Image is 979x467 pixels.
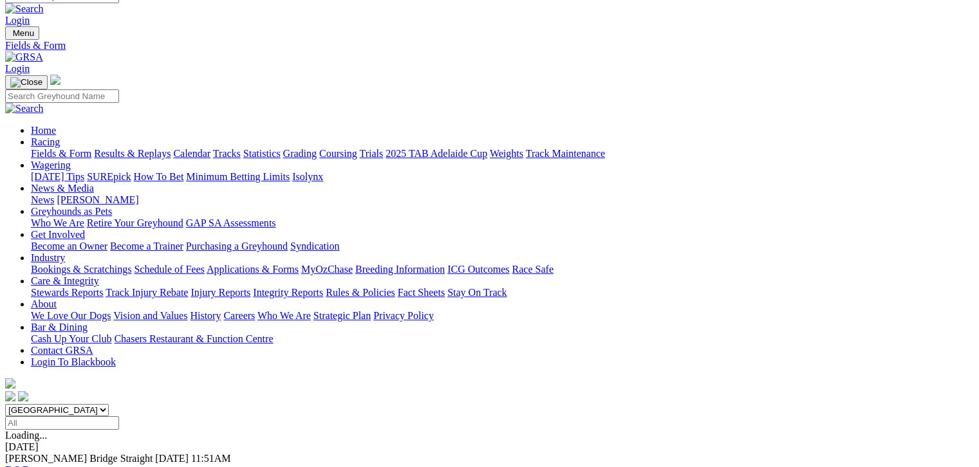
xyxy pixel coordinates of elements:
a: Calendar [173,148,210,159]
div: Get Involved [31,241,974,252]
div: Care & Integrity [31,287,974,298]
div: News & Media [31,194,974,206]
a: ICG Outcomes [447,264,509,275]
input: Select date [5,416,119,430]
a: Isolynx [292,171,323,182]
a: Industry [31,252,65,263]
a: Track Injury Rebate [106,287,188,298]
a: Retire Your Greyhound [87,217,183,228]
a: Schedule of Fees [134,264,204,275]
a: Purchasing a Greyhound [186,241,288,252]
a: Login [5,15,30,26]
a: Privacy Policy [373,310,434,321]
img: Search [5,103,44,114]
a: MyOzChase [301,264,353,275]
span: Menu [13,28,34,38]
a: Track Maintenance [526,148,605,159]
a: History [190,310,221,321]
a: GAP SA Assessments [186,217,276,228]
a: Careers [223,310,255,321]
a: [DATE] Tips [31,171,84,182]
a: Who We Are [257,310,311,321]
div: Wagering [31,171,974,183]
a: Strategic Plan [313,310,371,321]
a: Tracks [213,148,241,159]
a: Minimum Betting Limits [186,171,290,182]
a: Greyhounds as Pets [31,206,112,217]
img: twitter.svg [18,391,28,401]
button: Toggle navigation [5,75,48,89]
a: Applications & Forms [207,264,299,275]
span: 11:51AM [191,453,231,464]
span: [PERSON_NAME] Bridge Straight [5,453,153,464]
a: Become an Owner [31,241,107,252]
a: Who We Are [31,217,84,228]
img: GRSA [5,51,43,63]
a: Contact GRSA [31,345,93,356]
a: Trials [359,148,383,159]
span: [DATE] [155,453,189,464]
a: How To Bet [134,171,184,182]
a: Login [5,63,30,74]
a: Vision and Values [113,310,187,321]
a: Injury Reports [191,287,250,298]
a: Care & Integrity [31,275,99,286]
a: Stewards Reports [31,287,103,298]
div: [DATE] [5,441,974,453]
div: Racing [31,148,974,160]
div: About [31,310,974,322]
span: Loading... [5,430,47,441]
img: Close [10,77,42,87]
a: [PERSON_NAME] [57,194,138,205]
a: Bookings & Scratchings [31,264,131,275]
div: Industry [31,264,974,275]
a: Grading [283,148,317,159]
div: Greyhounds as Pets [31,217,974,229]
a: Get Involved [31,229,85,240]
a: Wagering [31,160,71,170]
img: logo-grsa-white.png [50,75,61,85]
a: Fields & Form [31,148,91,159]
a: About [31,298,57,309]
a: Integrity Reports [253,287,323,298]
img: Search [5,3,44,15]
button: Toggle navigation [5,26,39,40]
a: Bar & Dining [31,322,88,333]
a: Cash Up Your Club [31,333,111,344]
a: 2025 TAB Adelaide Cup [386,148,487,159]
a: SUREpick [87,171,131,182]
a: Breeding Information [355,264,445,275]
a: Racing [31,136,60,147]
div: Bar & Dining [31,333,974,345]
a: Weights [490,148,523,159]
a: Results & Replays [94,148,171,159]
a: We Love Our Dogs [31,310,111,321]
a: Rules & Policies [326,287,395,298]
a: Coursing [319,148,357,159]
a: Race Safe [512,264,553,275]
a: Syndication [290,241,339,252]
a: Fields & Form [5,40,974,51]
img: facebook.svg [5,391,15,401]
img: logo-grsa-white.png [5,378,15,389]
a: Login To Blackbook [31,356,116,367]
a: Become a Trainer [110,241,183,252]
a: Home [31,125,56,136]
a: Stay On Track [447,287,507,298]
a: News [31,194,54,205]
input: Search [5,89,119,103]
a: Fact Sheets [398,287,445,298]
a: Chasers Restaurant & Function Centre [114,333,273,344]
a: News & Media [31,183,94,194]
a: Statistics [243,148,281,159]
